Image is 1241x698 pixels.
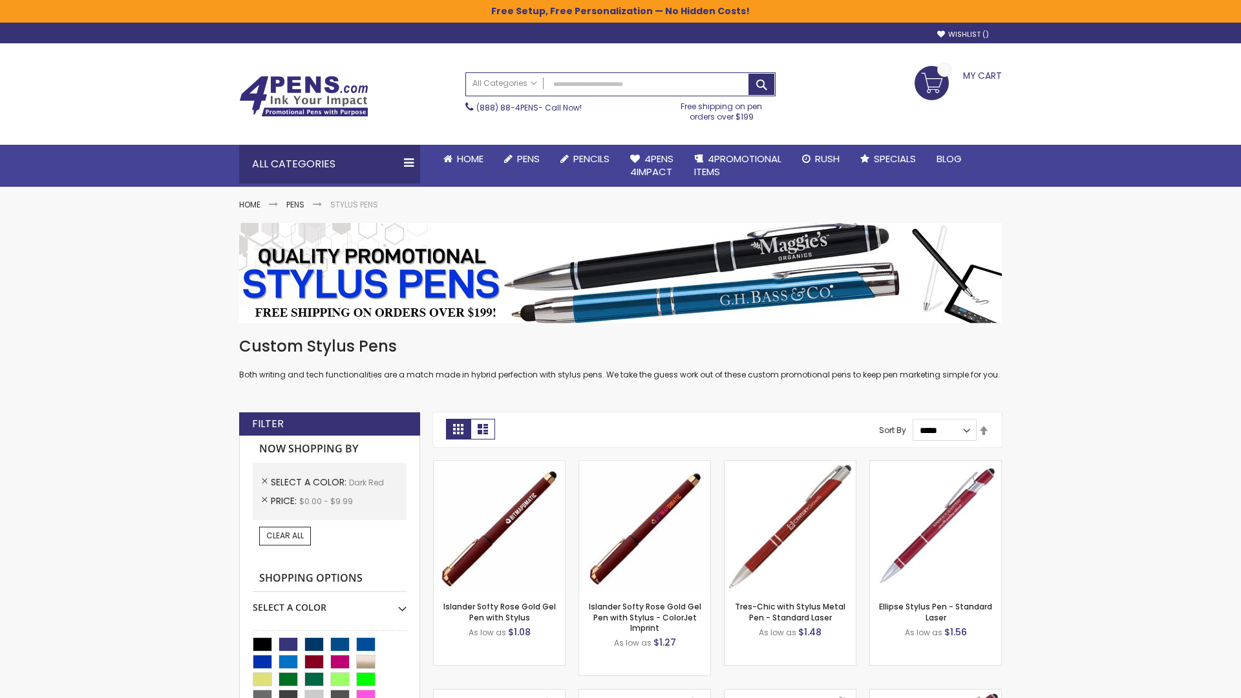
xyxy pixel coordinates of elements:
[937,152,962,165] span: Blog
[850,145,926,173] a: Specials
[466,73,544,94] a: All Categories
[573,152,610,165] span: Pencils
[239,336,1002,357] h1: Custom Stylus Pens
[271,476,349,489] span: Select A Color
[266,530,304,541] span: Clear All
[299,496,353,507] span: $0.00 - $9.99
[271,494,299,507] span: Price
[239,199,260,210] a: Home
[457,152,483,165] span: Home
[508,626,531,639] span: $1.08
[870,460,1001,471] a: Ellipse Stylus Pen - Standard Laser-Dark Red
[735,601,845,622] a: Tres-Chic with Stylus Metal Pen - Standard Laser
[259,527,311,545] a: Clear All
[349,477,384,488] span: Dark Red
[579,461,710,592] img: Islander Softy Rose Gold Gel Pen with Stylus - ColorJet Imprint-Dark Red
[815,152,840,165] span: Rush
[494,145,550,173] a: Pens
[792,145,850,173] a: Rush
[434,461,565,592] img: Islander Softy Rose Gold Gel Pen with Stylus-Dark Red
[798,626,822,639] span: $1.48
[870,461,1001,592] img: Ellipse Stylus Pen - Standard Laser-Dark Red
[759,627,796,638] span: As low as
[286,199,304,210] a: Pens
[434,460,565,471] a: Islander Softy Rose Gold Gel Pen with Stylus-Dark Red
[517,152,540,165] span: Pens
[944,626,967,639] span: $1.56
[472,78,537,89] span: All Categories
[614,637,652,648] span: As low as
[239,76,368,117] img: 4Pens Custom Pens and Promotional Products
[874,152,916,165] span: Specials
[620,145,684,187] a: 4Pens4impact
[684,145,792,187] a: 4PROMOTIONALITEMS
[725,460,856,471] a: Tres-Chic with Stylus Metal Pen - Standard Laser-Dark Red
[905,627,942,638] span: As low as
[937,30,989,39] a: Wishlist
[476,102,582,113] span: - Call Now!
[668,96,776,122] div: Free shipping on pen orders over $199
[926,145,972,173] a: Blog
[879,425,906,436] label: Sort By
[630,152,674,178] span: 4Pens 4impact
[253,565,407,593] strong: Shopping Options
[446,419,471,439] strong: Grid
[653,636,676,649] span: $1.27
[239,336,1002,381] div: Both writing and tech functionalities are a match made in hybrid perfection with stylus pens. We ...
[443,601,556,622] a: Islander Softy Rose Gold Gel Pen with Stylus
[879,601,992,622] a: Ellipse Stylus Pen - Standard Laser
[252,417,284,431] strong: Filter
[589,601,701,633] a: Islander Softy Rose Gold Gel Pen with Stylus - ColorJet Imprint
[725,461,856,592] img: Tres-Chic with Stylus Metal Pen - Standard Laser-Dark Red
[694,152,781,178] span: 4PROMOTIONAL ITEMS
[469,627,506,638] span: As low as
[433,145,494,173] a: Home
[239,145,420,184] div: All Categories
[253,436,407,463] strong: Now Shopping by
[550,145,620,173] a: Pencils
[330,199,378,210] strong: Stylus Pens
[476,102,538,113] a: (888) 88-4PENS
[253,592,407,614] div: Select A Color
[239,223,1002,323] img: Stylus Pens
[579,460,710,471] a: Islander Softy Rose Gold Gel Pen with Stylus - ColorJet Imprint-Dark Red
